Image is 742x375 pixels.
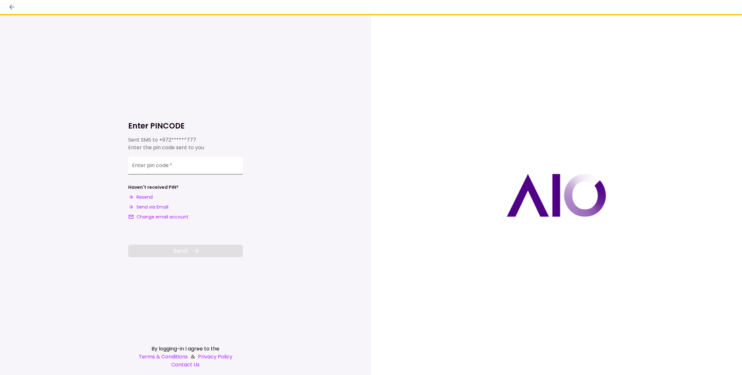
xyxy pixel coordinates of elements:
span: Send [173,246,187,255]
a: Contact Us [128,361,243,369]
a: Terms & Conditions [139,353,188,361]
div: & [128,353,243,361]
div: Sent SMS to Enter the pin code sent to you [128,136,243,151]
button: Send via Email [128,204,168,210]
img: AIO logo [507,174,606,217]
div: Haven't received PIN? [128,184,179,191]
h1: Enter PINCODE [128,121,243,131]
button: back [6,2,17,12]
a: Privacy Policy [198,353,232,361]
div: By logging-in I agree to the [128,345,243,353]
button: Resend [128,194,153,201]
button: Send [128,245,243,257]
button: Change email account [128,214,188,220]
